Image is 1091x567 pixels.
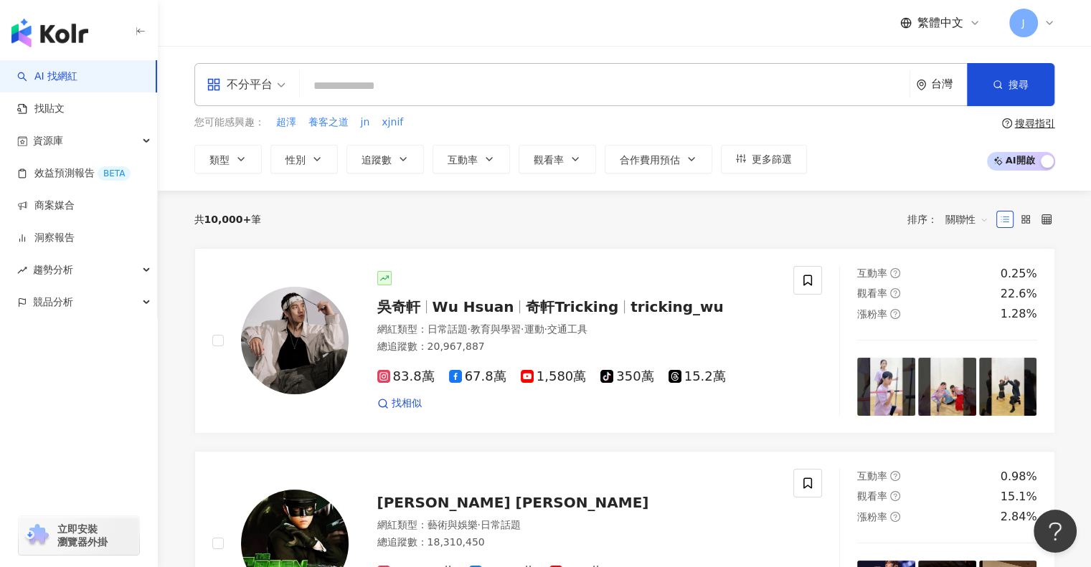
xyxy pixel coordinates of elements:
button: 互動率 [433,145,510,173]
button: 更多篩選 [721,145,807,173]
button: 觀看率 [519,145,596,173]
span: 繁體中文 [917,15,963,31]
img: chrome extension [23,524,51,547]
span: 1,580萬 [521,369,587,384]
span: 教育與學習 [471,323,521,335]
span: 83.8萬 [377,369,435,384]
span: 趨勢分析 [33,254,73,286]
span: 交通工具 [547,323,587,335]
img: post-image [979,358,1037,416]
span: 資源庫 [33,125,63,157]
span: question-circle [890,288,900,298]
img: KOL Avatar [241,287,349,394]
span: 性別 [285,154,306,166]
span: 藝術與娛樂 [428,519,478,530]
div: 共 筆 [194,214,262,225]
button: 追蹤數 [346,145,424,173]
span: [PERSON_NAME] [PERSON_NAME] [377,494,649,511]
span: 日常話題 [481,519,521,530]
span: 追蹤數 [362,154,392,166]
span: J [1021,15,1024,31]
span: 觀看率 [857,490,887,502]
span: 觀看率 [534,154,564,166]
img: post-image [918,358,976,416]
span: 運動 [524,323,544,335]
span: 搜尋 [1009,79,1029,90]
span: Wu Hsuan [433,298,514,315]
span: 15.2萬 [669,369,726,384]
img: post-image [857,358,915,416]
span: 吳奇軒 [377,298,420,315]
span: 類型 [209,154,230,166]
div: 0.98% [1001,469,1037,485]
button: 合作費用預估 [605,145,712,173]
span: question-circle [890,512,900,522]
span: xjnif [382,115,403,130]
a: searchAI 找網紅 [17,70,77,84]
div: 排序： [907,208,996,231]
button: jn [360,115,371,130]
div: 15.1% [1001,489,1037,505]
span: 觀看率 [857,287,887,299]
span: 找相似 [392,396,422,411]
span: 互動率 [857,267,887,279]
a: 效益預測報告BETA [17,166,131,181]
span: · [544,323,547,335]
span: 您可能感興趣： [194,115,265,130]
div: 0.25% [1001,266,1037,282]
iframe: Help Scout Beacon - Open [1034,510,1077,553]
a: chrome extension立即安裝 瀏覽器外掛 [19,516,139,555]
span: 日常話題 [428,323,468,335]
span: 競品分析 [33,286,73,318]
div: 總追蹤數 ： 18,310,450 [377,535,777,550]
div: 網紅類型 ： [377,323,777,337]
span: tricking_wu [630,298,724,315]
a: 找貼文 [17,102,65,116]
div: 22.6% [1001,286,1037,302]
span: question-circle [890,309,900,319]
div: 網紅類型 ： [377,518,777,533]
span: 養客之道 [308,115,349,130]
span: question-circle [1002,118,1012,128]
span: 67.8萬 [449,369,506,384]
span: 漲粉率 [857,308,887,320]
button: 超澤 [275,115,297,130]
span: 奇軒Tricking [526,298,618,315]
div: 不分平台 [207,73,273,96]
a: 洞察報告 [17,231,75,245]
div: 1.28% [1001,306,1037,322]
span: 立即安裝 瀏覽器外掛 [57,523,108,548]
span: · [468,323,471,335]
span: · [521,323,524,335]
span: 互動率 [448,154,478,166]
button: 類型 [194,145,262,173]
span: question-circle [890,471,900,481]
span: question-circle [890,268,900,278]
span: 互動率 [857,470,887,482]
span: rise [17,265,27,275]
button: 養客之道 [308,115,349,130]
button: 搜尋 [967,63,1054,106]
span: 10,000+ [204,214,252,225]
a: 商案媒合 [17,199,75,213]
button: xjnif [381,115,404,130]
span: appstore [207,77,221,92]
div: 2.84% [1001,509,1037,525]
a: 找相似 [377,396,422,411]
img: logo [11,19,88,47]
div: 台灣 [931,78,967,90]
span: environment [916,80,927,90]
span: 超澤 [276,115,296,130]
span: 350萬 [600,369,653,384]
span: 漲粉率 [857,511,887,523]
span: question-circle [890,491,900,501]
span: 合作費用預估 [620,154,680,166]
span: 更多篩選 [752,153,792,165]
div: 總追蹤數 ： 20,967,887 [377,340,777,354]
a: KOL Avatar吳奇軒Wu Hsuan奇軒Trickingtricking_wu網紅類型：日常話題·教育與學習·運動·交通工具總追蹤數：20,967,88783.8萬67.8萬1,580萬3... [194,248,1055,434]
span: 關聯性 [945,208,988,231]
span: jn [361,115,370,130]
button: 性別 [270,145,338,173]
span: · [478,519,481,530]
div: 搜尋指引 [1015,118,1055,129]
